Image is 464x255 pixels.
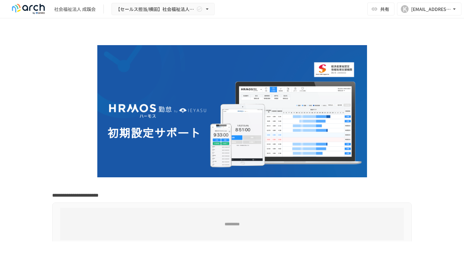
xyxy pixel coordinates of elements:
[8,4,49,14] img: logo-default@2x-9cf2c760.svg
[111,3,215,15] button: 【セールス担当/横田】社会福祉法人成蹊会様_初期設定サポート
[380,5,389,13] span: 共有
[401,5,409,13] div: K
[411,5,451,13] div: [EMAIL_ADDRESS][DOMAIN_NAME]
[54,6,96,13] div: 社会福祉法人 成蹊会
[97,45,367,177] img: GdztLVQAPnGLORo409ZpmnRQckwtTrMz8aHIKJZF2AQ
[397,3,461,15] button: K[EMAIL_ADDRESS][DOMAIN_NAME]
[367,3,394,15] button: 共有
[116,5,195,13] span: 【セールス担当/横田】社会福祉法人成蹊会様_初期設定サポート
